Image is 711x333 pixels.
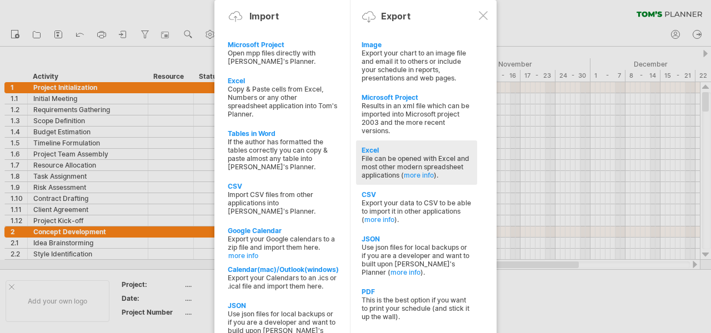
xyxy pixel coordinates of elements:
div: CSV [362,190,472,199]
div: Copy & Paste cells from Excel, Numbers or any other spreadsheet application into Tom's Planner. [228,85,338,118]
div: Excel [228,77,338,85]
div: PDF [362,287,472,296]
div: Results in an xml file which can be imported into Microsoft project 2003 and the more recent vers... [362,102,472,135]
div: This is the best option if you want to print your schedule (and stick it up the wall). [362,296,472,321]
div: JSON [362,235,472,243]
div: Import [249,11,279,22]
a: more info [228,251,338,260]
div: Use json files for local backups or if you are a developer and want to built upon [PERSON_NAME]'s... [362,243,472,276]
div: Export your chart to an image file and email it to others or include your schedule in reports, pr... [362,49,472,82]
div: Image [362,41,472,49]
a: more info [364,215,394,224]
div: Export [381,11,410,22]
div: Export your data to CSV to be able to import it in other applications ( ). [362,199,472,224]
div: If the author has formatted the tables correctly you can copy & paste almost any table into [PERS... [228,138,338,171]
a: more info [390,268,420,276]
div: Microsoft Project [362,93,472,102]
div: Tables in Word [228,129,338,138]
div: File can be opened with Excel and most other modern spreadsheet applications ( ). [362,154,472,179]
div: Excel [362,146,472,154]
a: more info [404,171,434,179]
